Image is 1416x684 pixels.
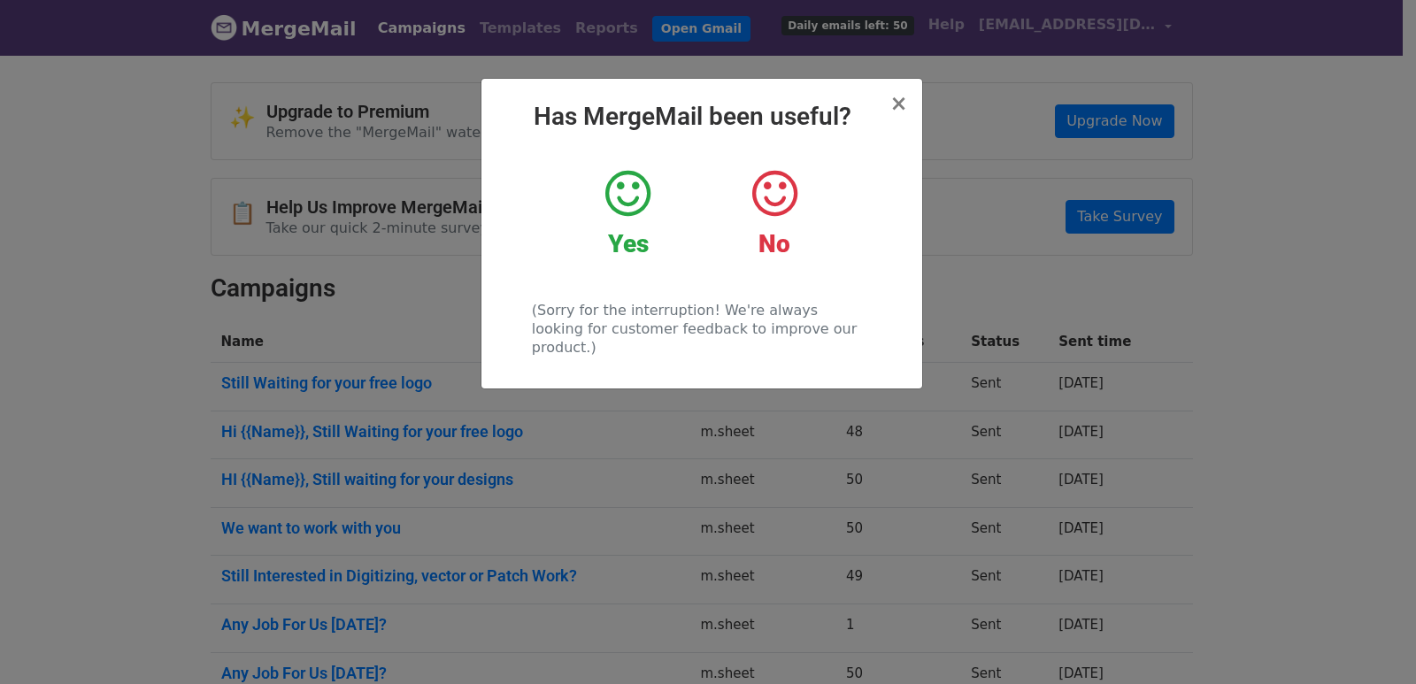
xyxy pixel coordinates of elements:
[568,167,688,259] a: Yes
[758,229,790,258] strong: No
[532,301,871,357] p: (Sorry for the interruption! We're always looking for customer feedback to improve our product.)
[889,93,907,114] button: Close
[714,167,834,259] a: No
[608,229,649,258] strong: Yes
[496,102,908,132] h2: Has MergeMail been useful?
[889,91,907,116] span: ×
